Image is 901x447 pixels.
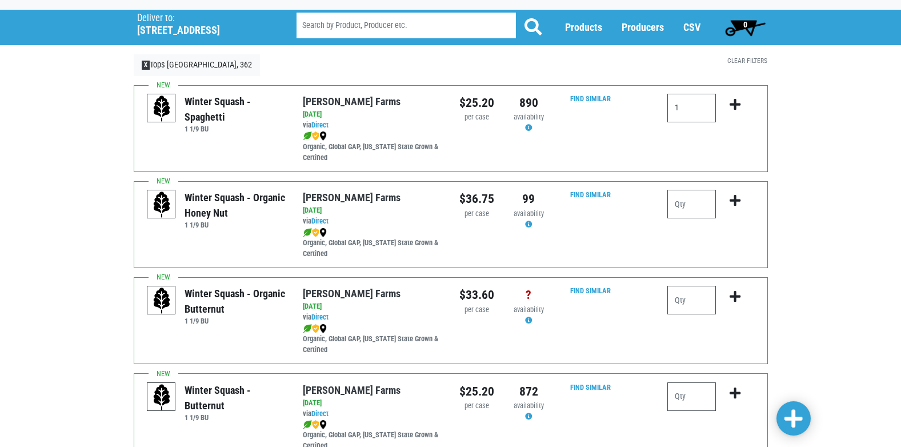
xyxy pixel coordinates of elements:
[303,324,312,333] img: leaf-e5c59151409436ccce96b2ca1b28e03c.png
[303,95,401,107] a: [PERSON_NAME] Farms
[303,131,442,163] div: Organic, Global GAP, [US_STATE] State Grown & Certified
[511,382,546,401] div: 872
[459,401,494,412] div: per case
[185,317,286,325] h6: 1 1/9 BU
[137,10,276,37] span: Tops Nottingham, 362 (620 Nottingham Rd, Syracuse, NY 13210, USA)
[511,94,546,112] div: 890
[185,413,286,422] h6: 1 1/9 BU
[743,20,747,29] span: 0
[727,57,767,65] a: Clear Filters
[459,382,494,401] div: $25.20
[303,384,401,396] a: [PERSON_NAME] Farms
[185,190,286,221] div: Winter Squash - Organic Honey Nut
[303,323,442,356] div: Organic, Global GAP, [US_STATE] State Grown & Certified
[570,383,611,392] a: Find Similar
[683,21,700,33] a: CSV
[303,191,401,203] a: [PERSON_NAME] Farms
[319,228,327,237] img: map_marker-0e94453035b3232a4d21701695807de9.png
[147,94,176,123] img: placeholder-variety-43d6402dacf2d531de610a020419775a.svg
[303,109,442,120] div: [DATE]
[303,227,442,260] div: Organic, Global GAP, [US_STATE] State Grown & Certified
[147,383,176,412] img: placeholder-variety-43d6402dacf2d531de610a020419775a.svg
[667,190,716,218] input: Qty
[142,61,150,70] span: X
[312,420,319,429] img: safety-e55c860ca8c00a9c171001a62a92dabd.png
[185,94,286,125] div: Winter Squash - Spaghetti
[514,401,544,410] span: availability
[303,131,312,141] img: leaf-e5c59151409436ccce96b2ca1b28e03c.png
[147,190,176,219] img: placeholder-variety-43d6402dacf2d531de610a020419775a.svg
[185,382,286,413] div: Winter Squash - Butternut
[319,420,327,429] img: map_marker-0e94453035b3232a4d21701695807de9.png
[570,286,611,295] a: Find Similar
[134,54,261,76] a: XTops [GEOGRAPHIC_DATA], 362
[570,94,611,103] a: Find Similar
[622,21,664,33] a: Producers
[459,305,494,316] div: per case
[185,221,286,229] h6: 1 1/9 BU
[570,190,611,199] a: Find Similar
[565,21,602,33] a: Products
[311,121,329,129] a: Direct
[312,324,319,333] img: safety-e55c860ca8c00a9c171001a62a92dabd.png
[137,13,267,24] p: Deliver to:
[185,286,286,317] div: Winter Squash - Organic Butternut
[667,94,716,122] input: Qty
[303,312,442,323] div: via
[303,301,442,312] div: [DATE]
[511,286,546,304] div: ?
[459,209,494,219] div: per case
[720,16,771,39] a: 0
[303,228,312,237] img: leaf-e5c59151409436ccce96b2ca1b28e03c.png
[312,228,319,237] img: safety-e55c860ca8c00a9c171001a62a92dabd.png
[311,409,329,418] a: Direct
[303,216,442,227] div: via
[459,112,494,123] div: per case
[459,94,494,112] div: $25.20
[514,305,544,314] span: availability
[303,205,442,216] div: [DATE]
[459,286,494,304] div: $33.60
[297,13,516,38] input: Search by Product, Producer etc.
[303,288,401,300] a: [PERSON_NAME] Farms
[667,286,716,314] input: Qty
[667,382,716,411] input: Qty
[185,125,286,133] h6: 1 1/9 BU
[303,409,442,420] div: via
[319,131,327,141] img: map_marker-0e94453035b3232a4d21701695807de9.png
[319,324,327,333] img: map_marker-0e94453035b3232a4d21701695807de9.png
[137,24,267,37] h5: [STREET_ADDRESS]
[511,190,546,208] div: 99
[312,131,319,141] img: safety-e55c860ca8c00a9c171001a62a92dabd.png
[303,420,312,429] img: leaf-e5c59151409436ccce96b2ca1b28e03c.png
[147,286,176,315] img: placeholder-variety-43d6402dacf2d531de610a020419775a.svg
[311,217,329,225] a: Direct
[303,120,442,131] div: via
[514,209,544,218] span: availability
[514,113,544,121] span: availability
[303,398,442,409] div: [DATE]
[311,313,329,321] a: Direct
[459,190,494,208] div: $36.75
